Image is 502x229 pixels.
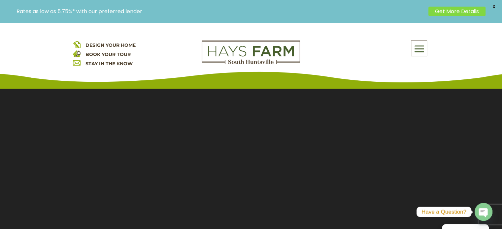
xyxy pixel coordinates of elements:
[202,41,300,64] img: Logo
[17,8,425,14] p: Rates as low as 5.75%* with our preferred lender
[489,2,499,12] span: X
[73,50,81,57] img: book your home tour
[73,41,81,48] img: design your home
[85,51,131,57] a: BOOK YOUR TOUR
[85,61,133,67] a: STAY IN THE KNOW
[85,42,136,48] a: DESIGN YOUR HOME
[202,60,300,66] a: hays farm homes huntsville development
[428,7,485,16] a: Get More Details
